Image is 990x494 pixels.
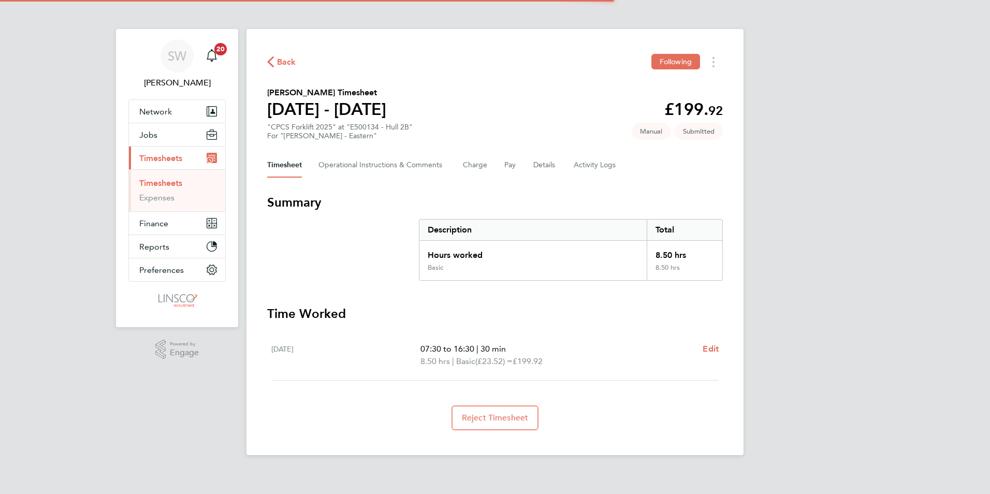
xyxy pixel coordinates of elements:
h1: [DATE] - [DATE] [267,99,386,120]
span: Basic [456,355,475,368]
span: 20 [214,43,227,55]
h3: Time Worked [267,306,723,322]
span: Engage [170,348,199,357]
button: Preferences [129,258,225,281]
span: £199.92 [513,356,543,366]
span: SW [168,49,186,63]
span: Reject Timesheet [462,413,529,423]
span: Reports [139,242,169,252]
span: This timesheet was manually created. [632,123,671,140]
button: Pay [504,153,517,178]
button: Timesheet [267,153,302,178]
button: Details [533,153,557,178]
div: Description [419,220,647,240]
span: Shaun White [128,77,226,89]
section: Timesheet [267,194,723,430]
span: | [476,344,478,354]
span: Edit [703,344,719,354]
a: Edit [703,343,719,355]
img: linsco-logo-retina.png [155,292,198,309]
div: Timesheets [129,169,225,211]
a: Expenses [139,193,174,202]
div: Summary [419,219,723,281]
button: Timesheets Menu [704,54,723,70]
div: For "[PERSON_NAME] - Eastern" [267,132,413,140]
button: Reject Timesheet [452,405,539,430]
button: Timesheets [129,147,225,169]
span: Powered by [170,340,199,348]
h3: Summary [267,194,723,211]
span: Jobs [139,130,157,140]
a: Powered byEngage [155,340,199,359]
div: Basic [428,264,443,272]
span: Timesheets [139,153,182,163]
button: Reports [129,235,225,258]
div: Hours worked [419,241,647,264]
div: 8.50 hrs [647,264,722,280]
h2: [PERSON_NAME] Timesheet [267,86,386,99]
nav: Main navigation [116,29,238,327]
button: Charge [463,153,488,178]
button: Back [267,55,296,68]
span: 30 min [481,344,506,354]
button: Activity Logs [574,153,617,178]
button: Jobs [129,123,225,146]
a: SW[PERSON_NAME] [128,39,226,89]
span: 8.50 hrs [420,356,450,366]
span: | [452,356,454,366]
button: Network [129,100,225,123]
span: Preferences [139,265,184,275]
a: Timesheets [139,178,182,188]
span: 92 [708,103,723,118]
a: Go to home page [128,292,226,309]
span: This timesheet is Submitted. [675,123,723,140]
a: 20 [201,39,222,72]
button: Operational Instructions & Comments [318,153,446,178]
button: Finance [129,212,225,235]
span: Finance [139,219,168,228]
button: Following [651,54,700,69]
app-decimal: £199. [664,99,723,119]
span: Following [660,57,692,66]
div: Total [647,220,722,240]
span: Network [139,107,172,117]
div: "CPCS Forklift 2025" at "E500134 - Hull 2B" [267,123,413,140]
span: Back [277,56,296,68]
div: 8.50 hrs [647,241,722,264]
span: 07:30 to 16:30 [420,344,474,354]
div: [DATE] [271,343,420,368]
span: (£23.52) = [475,356,513,366]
